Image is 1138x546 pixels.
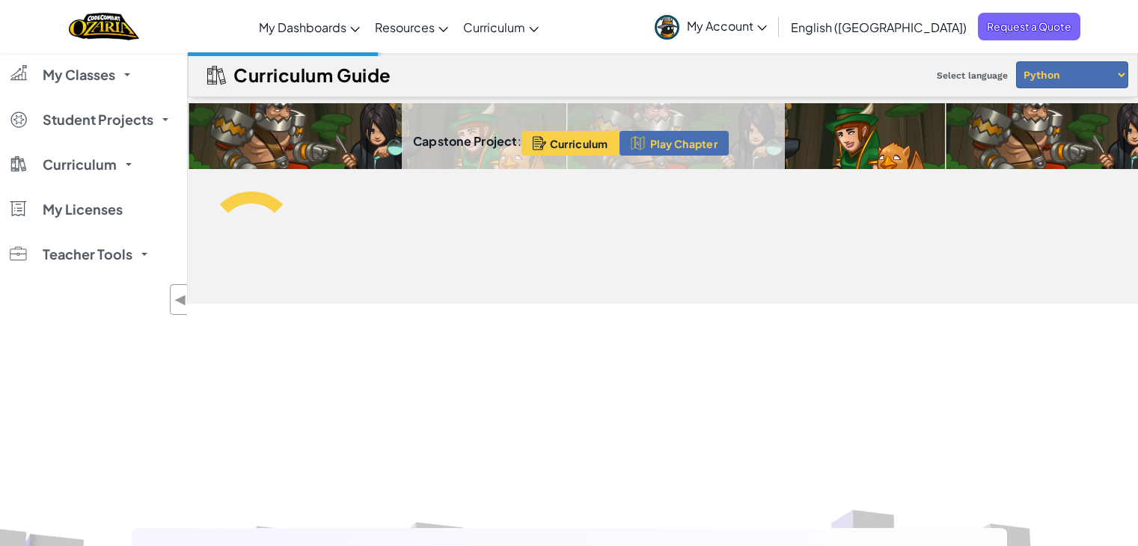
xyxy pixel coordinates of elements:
[43,113,153,126] span: Student Projects
[413,134,521,149] p: :
[791,19,967,35] span: English ([GEOGRAPHIC_DATA])
[43,203,123,216] span: My Licenses
[647,3,774,50] a: My Account
[43,158,117,171] span: Curriculum
[233,64,391,85] h2: Curriculum Guide
[650,138,718,150] span: Play Chapter
[69,11,138,42] img: Home
[251,7,367,47] a: My Dashboards
[259,19,346,35] span: My Dashboards
[620,131,729,156] button: Play Chapter
[783,7,974,47] a: English ([GEOGRAPHIC_DATA])
[69,11,138,42] a: Ozaria by CodeCombat logo
[550,138,608,150] span: Curriculum
[978,13,1080,40] a: Request a Quote
[367,7,456,47] a: Resources
[43,68,115,82] span: My Classes
[463,19,525,35] span: Curriculum
[207,66,226,85] img: IconCurriculumGuide.svg
[521,131,620,156] button: Curriculum
[655,15,679,40] img: avatar
[43,248,132,261] span: Teacher Tools
[456,7,546,47] a: Curriculum
[931,64,1014,87] span: Select language
[413,133,518,149] b: Capstone Project
[687,18,767,34] span: My Account
[375,19,435,35] span: Resources
[174,289,187,310] span: ◀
